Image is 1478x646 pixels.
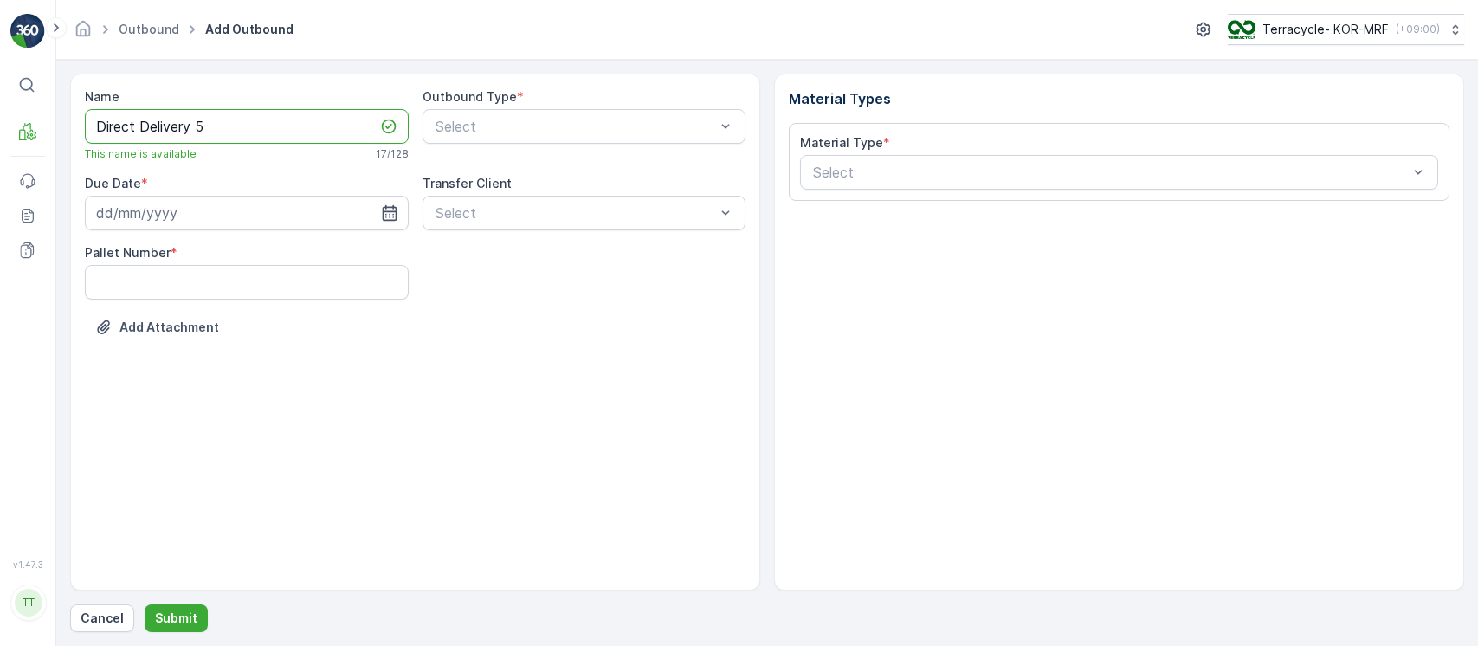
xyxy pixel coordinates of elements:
[1262,21,1389,38] p: Terracycle- KOR-MRF
[15,589,42,617] div: TT
[155,610,197,627] p: Submit
[145,604,208,632] button: Submit
[85,196,409,230] input: dd/mm/yyyy
[10,573,45,632] button: TT
[81,610,124,627] p: Cancel
[74,26,93,41] a: Homepage
[40,78,57,92] p: ⌘B
[436,116,716,137] p: Select
[54,573,154,591] p: [DOMAIN_NAME]
[436,203,716,223] p: Select
[789,88,1449,109] p: Material Types
[85,176,141,191] label: Due Date
[85,147,197,161] span: This name is available
[10,14,45,48] img: logo
[423,89,517,104] label: Outbound Type
[1228,14,1464,45] button: Terracycle- KOR-MRF(+09:00)
[202,21,297,38] span: Add Outbound
[10,559,45,570] span: v 1.47.3
[376,147,409,161] p: 17 / 128
[70,604,134,632] button: Cancel
[1228,20,1255,39] img: image_2LJT5Wt.png
[119,22,179,36] a: Outbound
[813,162,1408,183] p: Select
[85,313,229,341] button: Upload File
[54,591,154,632] p: [EMAIL_ADDRESS][PERSON_NAME][DOMAIN_NAME]
[119,319,219,336] p: Add Attachment
[85,245,171,260] label: Pallet Number
[85,89,119,104] label: Name
[423,176,512,191] label: Transfer Client
[800,135,883,150] label: Material Type
[1396,23,1440,36] p: ( +09:00 )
